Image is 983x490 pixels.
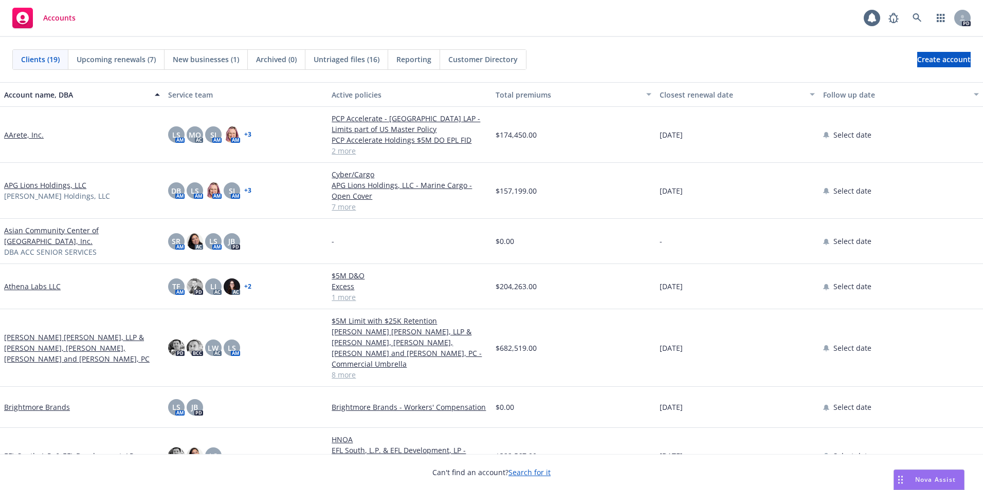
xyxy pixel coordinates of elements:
[210,281,216,292] span: LI
[8,4,80,32] a: Accounts
[332,236,334,247] span: -
[931,8,951,28] a: Switch app
[660,402,683,412] span: [DATE]
[496,450,537,461] span: $322,567.00
[496,89,640,100] div: Total premiums
[314,54,379,65] span: Untriaged files (16)
[332,113,487,135] a: PCP Accelerate - [GEOGRAPHIC_DATA] LAP - Limits part of US Master Policy
[224,278,240,295] img: photo
[660,89,804,100] div: Closest renewal date
[660,236,662,247] span: -
[228,343,236,353] span: LS
[907,8,927,28] a: Search
[894,470,907,489] div: Drag to move
[823,89,968,100] div: Follow up date
[4,281,61,292] a: Athena Labs LLC
[656,82,820,107] button: Closest renewal date
[187,278,203,295] img: photo
[168,89,324,100] div: Service team
[332,326,487,369] a: [PERSON_NAME] [PERSON_NAME], LLP & [PERSON_NAME], [PERSON_NAME], [PERSON_NAME] and [PERSON_NAME],...
[4,180,86,191] a: APG Lions Holdings, LLC
[496,281,537,292] span: $204,263.00
[508,467,551,477] a: Search for it
[164,82,328,107] button: Service team
[224,126,240,143] img: photo
[208,343,219,353] span: LW
[660,129,683,140] span: [DATE]
[432,467,551,478] span: Can't find an account?
[172,281,180,292] span: TF
[496,402,514,412] span: $0.00
[833,450,871,461] span: Select date
[244,187,251,194] a: + 3
[168,340,185,356] img: photo
[256,54,297,65] span: Archived (0)
[332,402,487,412] a: Brightmore Brands - Workers' Compensation
[191,185,199,196] span: LS
[833,281,871,292] span: Select date
[660,281,683,292] span: [DATE]
[917,52,971,67] a: Create account
[171,185,181,196] span: DB
[883,8,904,28] a: Report a Bug
[187,233,203,250] img: photo
[168,447,185,464] img: photo
[915,475,956,484] span: Nova Assist
[332,135,487,145] a: PCP Accelerate Holdings $5M DO EPL FID
[660,450,683,461] span: [DATE]
[187,447,203,464] img: photo
[229,185,235,196] span: SJ
[187,340,203,356] img: photo
[833,236,871,247] span: Select date
[332,434,487,445] a: HNOA
[43,14,76,22] span: Accounts
[917,50,971,69] span: Create account
[77,54,156,65] span: Upcoming renewals (7)
[332,201,487,212] a: 7 more
[4,129,44,140] a: AArete, Inc.
[4,332,160,364] a: [PERSON_NAME] [PERSON_NAME], LLP & [PERSON_NAME], [PERSON_NAME], [PERSON_NAME] and [PERSON_NAME], PC
[244,284,251,290] a: + 2
[332,180,487,201] a: APG Lions Holdings, LLC - Marine Cargo - Open Cover
[172,236,180,247] span: SR
[173,54,239,65] span: New businesses (1)
[496,236,514,247] span: $0.00
[819,82,983,107] button: Follow up date
[21,54,60,65] span: Clients (19)
[448,54,518,65] span: Customer Directory
[327,82,491,107] button: Active policies
[491,82,656,107] button: Total premiums
[4,225,160,247] a: Asian Community Center of [GEOGRAPHIC_DATA], Inc.
[244,131,251,138] a: + 3
[332,145,487,156] a: 2 more
[496,343,537,353] span: $682,519.00
[191,402,198,412] span: JB
[4,191,110,201] span: [PERSON_NAME] Holdings, LLC
[332,169,487,180] a: Cyber/Cargo
[210,129,216,140] span: SJ
[894,469,964,490] button: Nova Assist
[4,450,134,461] a: EFL South, L.P. & EFL Development, LP
[833,185,871,196] span: Select date
[4,402,70,412] a: Brightmore Brands
[332,281,487,292] a: Excess
[496,129,537,140] span: $174,450.00
[228,236,235,247] span: JB
[332,445,487,466] a: EFL South, L.P. & EFL Development, LP - Commercial Umbrella
[172,129,180,140] span: LS
[209,450,217,461] span: LS
[660,343,683,353] span: [DATE]
[172,402,180,412] span: LS
[833,402,871,412] span: Select date
[660,185,683,196] span: [DATE]
[332,315,487,326] a: $5M Limit with $25K Retention
[332,292,487,303] a: 1 more
[4,247,97,257] span: DBA ACC SENIOR SERVICES
[332,89,487,100] div: Active policies
[396,54,431,65] span: Reporting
